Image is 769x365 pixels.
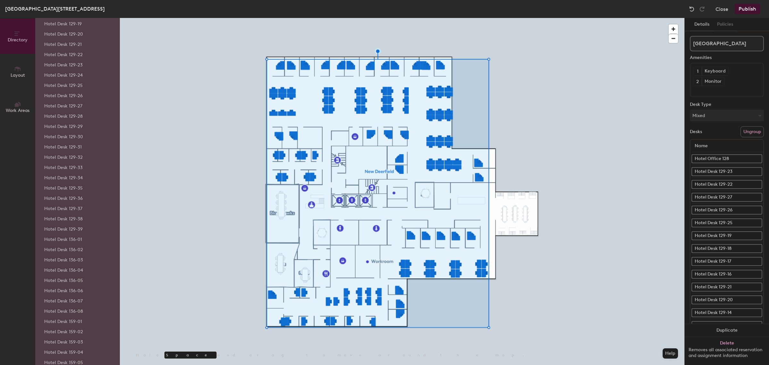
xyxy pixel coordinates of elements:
[691,206,762,215] input: Unnamed desk
[44,348,83,355] p: Hotel Desk 159-04
[44,317,82,324] p: Hotel Desk 159-01
[691,154,762,163] input: Unnamed desk
[44,173,83,181] p: Hotel Desk 129-34
[693,77,702,86] button: 2
[691,270,762,279] input: Unnamed desk
[44,307,83,314] p: Hotel Desk 136-08
[691,180,762,189] input: Unnamed desk
[691,321,762,330] input: Unnamed desk
[11,72,25,78] span: Layout
[44,91,83,98] p: Hotel Desk 129-26
[44,266,83,273] p: Hotel Desk 136-04
[44,30,83,37] p: Hotel Desk 129-20
[735,4,760,14] button: Publish
[44,255,83,263] p: Hotel Desk 136-03
[691,295,762,304] input: Unnamed desk
[690,18,713,31] button: Details
[44,235,82,242] p: Hotel Desk 136-01
[44,112,83,119] p: Hotel Desk 129-28
[44,276,83,283] p: Hotel Desk 136-05
[691,257,762,266] input: Unnamed desk
[44,327,83,335] p: Hotel Desk 159-02
[44,132,83,140] p: Hotel Desk 129-30
[44,60,83,68] p: Hotel Desk 129-23
[691,283,762,292] input: Unnamed desk
[44,122,83,129] p: Hotel Desk 129-29
[690,102,764,107] div: Desk Type
[685,337,769,365] button: DeleteRemoves all associated reservation and assignment information
[715,4,728,14] button: Close
[685,324,769,337] button: Duplicate
[690,110,764,121] button: Mixed
[44,225,83,232] p: Hotel Desk 129-39
[44,19,82,27] p: Hotel Desk 129-19
[689,347,765,359] div: Removes all associated reservation and assignment information
[691,231,762,240] input: Unnamed desk
[44,153,83,160] p: Hotel Desk 129-32
[696,78,699,85] span: 2
[699,6,705,12] img: Redo
[44,245,83,252] p: Hotel Desk 136-02
[690,129,702,134] div: Desks
[691,308,762,317] input: Unnamed desk
[691,140,711,152] span: Name
[690,55,764,60] div: Amenities
[44,142,82,150] p: Hotel Desk 129-31
[693,67,702,75] button: 1
[44,81,83,88] p: Hotel Desk 129-25
[697,68,699,75] span: 1
[44,214,83,222] p: Hotel Desk 129-38
[44,163,83,170] p: Hotel Desk 129-33
[44,194,83,201] p: Hotel Desk 129-36
[44,296,83,304] p: Hotel Desk 136-07
[44,71,83,78] p: Hotel Desk 129-24
[689,6,695,12] img: Undo
[44,286,83,293] p: Hotel Desk 136-06
[702,77,724,86] div: Monitor
[8,37,28,43] span: Directory
[5,5,105,13] div: [GEOGRAPHIC_DATA][STREET_ADDRESS]
[44,204,82,211] p: Hotel Desk 129-37
[44,337,83,345] p: Hotel Desk 159-03
[6,108,29,113] span: Work Areas
[691,167,762,176] input: Unnamed desk
[740,126,764,137] button: Ungroup
[663,348,678,359] button: Help
[44,101,82,109] p: Hotel Desk 129-27
[44,50,83,57] p: Hotel Desk 129-22
[691,193,762,202] input: Unnamed desk
[44,40,82,47] p: Hotel Desk 129-21
[691,244,762,253] input: Unnamed desk
[44,183,83,191] p: Hotel Desk 129-35
[691,218,762,227] input: Unnamed desk
[713,18,737,31] button: Policies
[702,67,728,75] div: Keyboard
